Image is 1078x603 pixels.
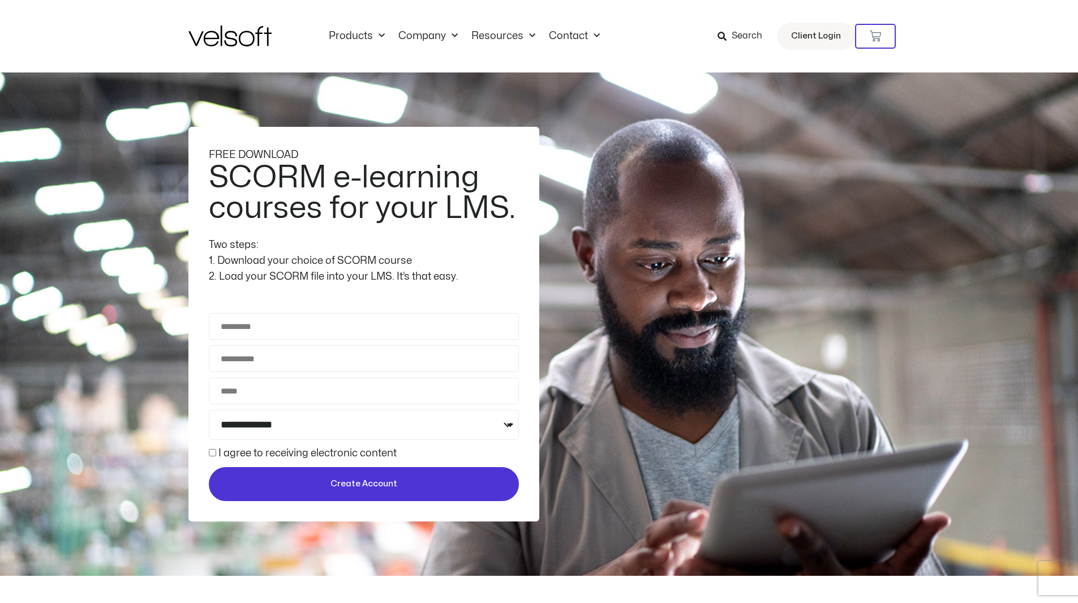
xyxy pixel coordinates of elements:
button: Create Account [209,467,519,501]
a: CompanyMenu Toggle [392,30,465,42]
a: ProductsMenu Toggle [322,30,392,42]
div: Two steps: [209,237,519,253]
a: Search [718,27,770,46]
img: Velsoft Training Materials [188,25,272,46]
span: Search [732,29,762,44]
div: FREE DOWNLOAD [209,147,519,163]
nav: Menu [322,30,607,42]
div: 1. Download your choice of SCORM course [209,253,519,269]
h2: SCORM e-learning courses for your LMS. [209,162,516,224]
span: Client Login [791,29,841,44]
div: 2. Load your SCORM file into your LMS. It’s that easy. [209,269,519,285]
a: ContactMenu Toggle [542,30,607,42]
a: ResourcesMenu Toggle [465,30,542,42]
label: I agree to receiving electronic content [218,448,397,458]
span: Create Account [330,477,397,491]
a: Client Login [777,23,855,50]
